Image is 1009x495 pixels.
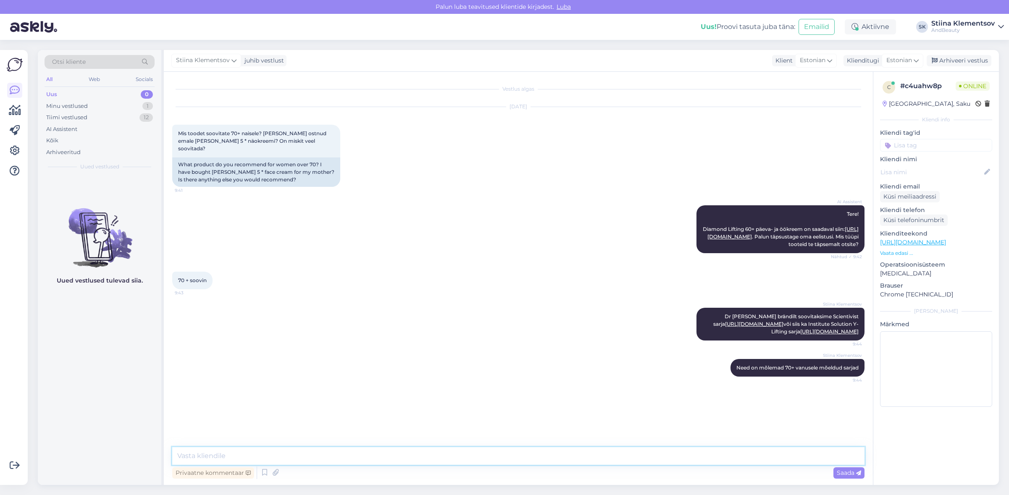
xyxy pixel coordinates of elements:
p: Uued vestlused tulevad siia. [57,276,143,285]
div: Küsi meiliaadressi [880,191,940,202]
a: [URL][DOMAIN_NAME] [725,321,783,327]
div: Web [87,74,102,85]
div: Socials [134,74,155,85]
div: Privaatne kommentaar [172,467,254,479]
span: Stiina Klementsov [823,301,862,307]
p: Kliendi telefon [880,206,992,215]
div: 1 [142,102,153,110]
div: 0 [141,90,153,99]
span: c [887,84,891,90]
span: AI Assistent [830,199,862,205]
div: juhib vestlust [241,56,284,65]
div: All [45,74,54,85]
div: Klient [772,56,793,65]
span: Estonian [886,56,912,65]
span: Nähtud ✓ 9:42 [830,254,862,260]
p: [MEDICAL_DATA] [880,269,992,278]
div: Minu vestlused [46,102,88,110]
p: Brauser [880,281,992,290]
p: Kliendi tag'id [880,128,992,137]
span: Stiina Klementsov [823,352,862,359]
div: Kliendi info [880,116,992,123]
div: [GEOGRAPHIC_DATA], Saku [883,100,970,108]
div: Arhiveeritud [46,148,81,157]
p: Kliendi email [880,182,992,191]
span: Dr [PERSON_NAME] brändilt soovitaksime Scientivist sarja või siis ka Institute Solution Y-Lifting... [713,313,860,335]
a: Stiina KlementsovAndBeauty [931,20,1004,34]
span: Need on mõlemad 70+ vanusele mõeldud sarjad [736,364,859,371]
span: Estonian [800,56,825,65]
input: Lisa nimi [880,168,983,177]
p: Vaata edasi ... [880,249,992,257]
span: Otsi kliente [52,58,86,66]
b: Uus! [701,23,717,31]
div: What product do you recommend for women over 70? I have bought [PERSON_NAME] 5 * face cream for m... [172,157,340,187]
span: 9:41 [175,187,206,194]
p: Kliendi nimi [880,155,992,164]
input: Lisa tag [880,139,992,152]
p: Chrome [TECHNICAL_ID] [880,290,992,299]
span: Tere! Diamond Lifting 60+ päeva- ja öökreem on saadaval siin: . Palun täpsustage oma eelistusi. M... [703,211,860,247]
div: Arhiveeri vestlus [927,55,991,66]
div: Klienditugi [843,56,879,65]
p: Operatsioonisüsteem [880,260,992,269]
span: Uued vestlused [80,163,119,170]
button: Emailid [799,19,835,35]
span: 70 + soovin [178,277,207,283]
div: SK [916,21,928,33]
span: Stiina Klementsov [176,56,230,65]
span: 9:43 [175,290,206,296]
span: 9:44 [830,341,862,347]
div: Kõik [46,136,58,145]
div: [PERSON_NAME] [880,307,992,315]
div: Küsi telefoninumbrit [880,215,948,226]
div: Proovi tasuta juba täna: [701,22,795,32]
div: AI Assistent [46,125,77,134]
img: No chats [38,193,161,269]
div: Tiimi vestlused [46,113,87,122]
div: # c4uahw8p [900,81,956,91]
span: Saada [837,469,861,477]
span: Online [956,81,990,91]
div: Aktiivne [845,19,896,34]
div: Vestlus algas [172,85,864,93]
div: AndBeauty [931,27,995,34]
p: Märkmed [880,320,992,329]
a: [URL][DOMAIN_NAME] [800,328,859,335]
p: Klienditeekond [880,229,992,238]
div: [DATE] [172,103,864,110]
img: Askly Logo [7,57,23,73]
span: 9:44 [830,377,862,383]
span: Mis toodet soovitate 70+ naisele? [PERSON_NAME] ostnud emale [PERSON_NAME] 5 * näokreemi? On misk... [178,130,328,152]
a: [URL][DOMAIN_NAME] [880,238,946,246]
span: Luba [554,3,573,10]
div: 12 [139,113,153,122]
div: Uus [46,90,57,99]
div: Stiina Klementsov [931,20,995,27]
